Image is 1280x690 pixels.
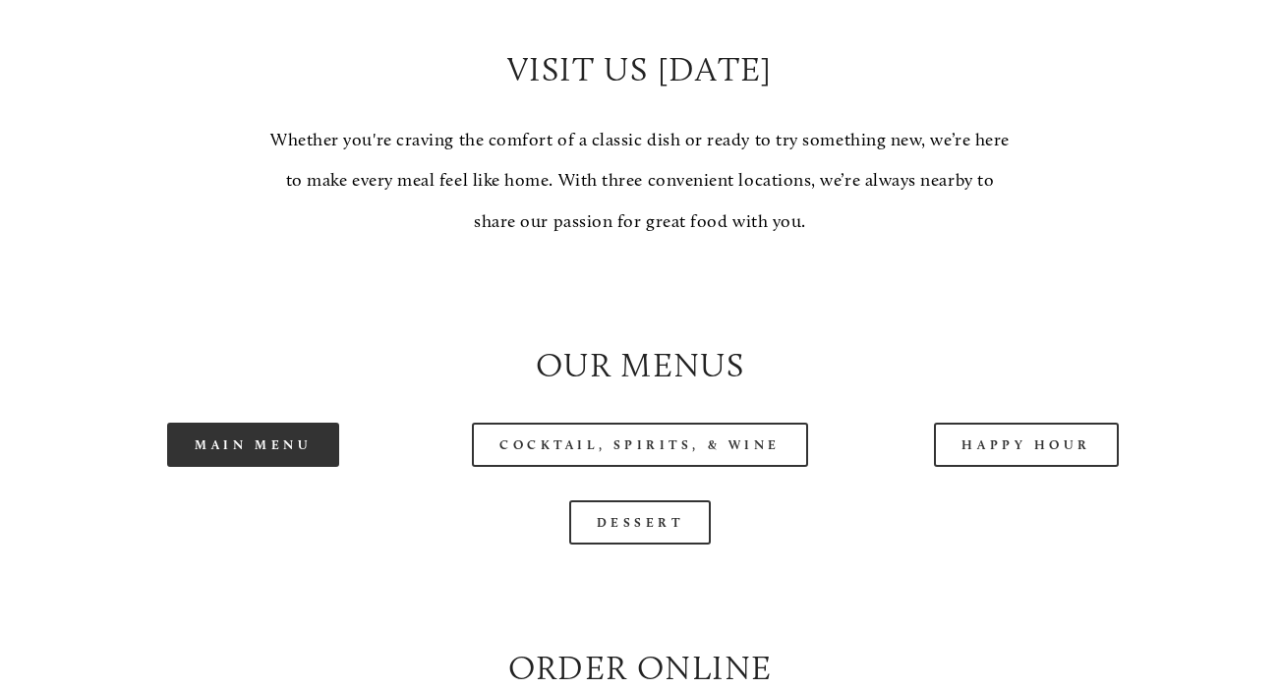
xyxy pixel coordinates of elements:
[472,423,808,467] a: Cocktail, Spirits, & Wine
[569,500,712,545] a: Dessert
[270,120,1011,242] p: Whether you're craving the comfort of a classic dish or ready to try something new, we’re here to...
[77,342,1203,389] h2: Our Menus
[167,423,339,467] a: Main Menu
[934,423,1119,467] a: Happy Hour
